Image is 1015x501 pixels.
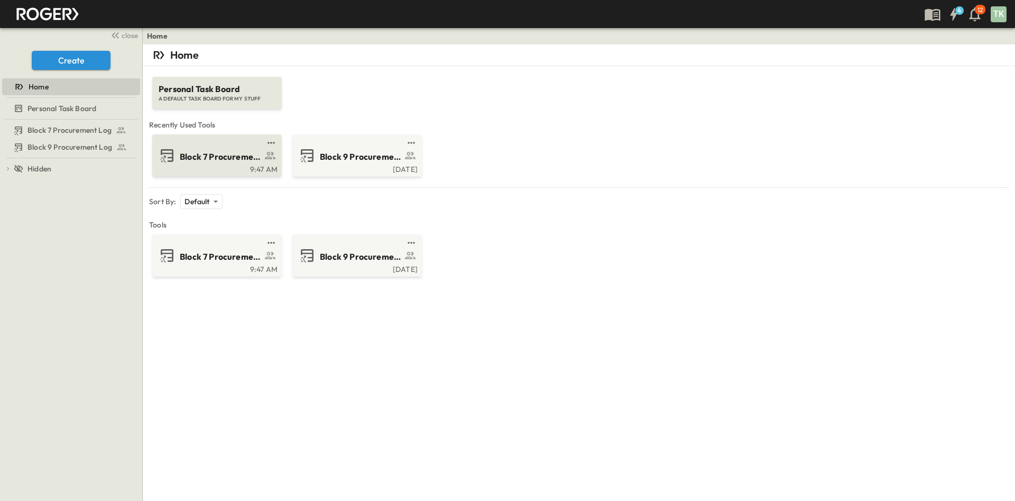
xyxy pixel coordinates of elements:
[154,147,278,164] a: Block 7 Procurement Log
[2,123,138,138] a: Block 7 Procurement Log
[2,100,140,117] div: Personal Task Boardtest
[957,6,961,15] h6: 4
[27,163,51,174] span: Hidden
[149,120,1009,130] span: Recently Used Tools
[27,142,112,152] span: Block 9 Procurement Log
[294,164,418,172] a: [DATE]
[2,79,138,94] a: Home
[294,264,418,272] a: [DATE]
[159,83,275,95] span: Personal Task Board
[27,125,112,135] span: Block 7 Procurement Log
[2,122,140,139] div: Block 7 Procurement Logtest
[122,30,138,41] span: close
[265,236,278,249] button: test
[2,139,140,156] div: Block 9 Procurement Logtest
[943,5,964,24] button: 4
[154,164,278,172] a: 9:47 AM
[147,31,174,41] nav: breadcrumbs
[405,136,418,149] button: test
[2,101,138,116] a: Personal Task Board
[149,196,176,207] p: Sort By:
[180,194,222,209] div: Default
[32,51,110,70] button: Create
[154,247,278,264] a: Block 7 Procurement Log
[29,81,49,92] span: Home
[294,147,418,164] a: Block 9 Procurement Log
[159,95,275,103] span: A DEFAULT TASK BOARD FOR MY STUFF
[151,66,283,109] a: Personal Task BoardA DEFAULT TASK BOARD FOR MY STUFF
[265,136,278,149] button: test
[149,220,1009,230] span: Tools
[2,140,138,154] a: Block 9 Procurement Log
[27,103,96,114] span: Personal Task Board
[184,196,209,207] p: Default
[180,251,262,263] span: Block 7 Procurement Log
[294,247,418,264] a: Block 9 Procurement Log
[147,31,168,41] a: Home
[180,151,262,163] span: Block 7 Procurement Log
[977,6,983,14] p: 12
[990,5,1008,23] button: TK
[170,48,199,62] p: Home
[320,251,402,263] span: Block 9 Procurement Log
[154,264,278,272] a: 9:47 AM
[106,28,140,42] button: close
[405,236,418,249] button: test
[991,6,1007,22] div: TK
[320,151,402,163] span: Block 9 Procurement Log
